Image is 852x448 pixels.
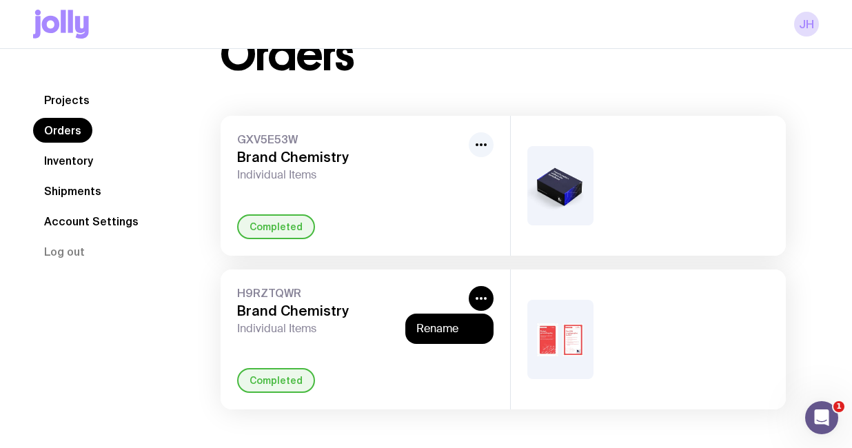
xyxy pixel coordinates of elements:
button: Log out [33,239,96,264]
span: 1 [833,401,844,412]
iframe: Intercom live chat [805,401,838,434]
a: Account Settings [33,209,150,234]
span: H9RZTQWR [237,286,463,300]
span: Individual Items [237,322,463,336]
div: Completed [237,368,315,393]
button: Rename [416,322,483,336]
h1: Orders [221,33,354,77]
div: Completed [237,214,315,239]
a: Projects [33,88,101,112]
a: Shipments [33,179,112,203]
a: JH [794,12,819,37]
h3: Brand Chemistry [237,303,463,319]
span: GXV5E53W [237,132,463,146]
h3: Brand Chemistry [237,149,463,165]
span: Individual Items [237,168,463,182]
a: Orders [33,118,92,143]
a: Inventory [33,148,104,173]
